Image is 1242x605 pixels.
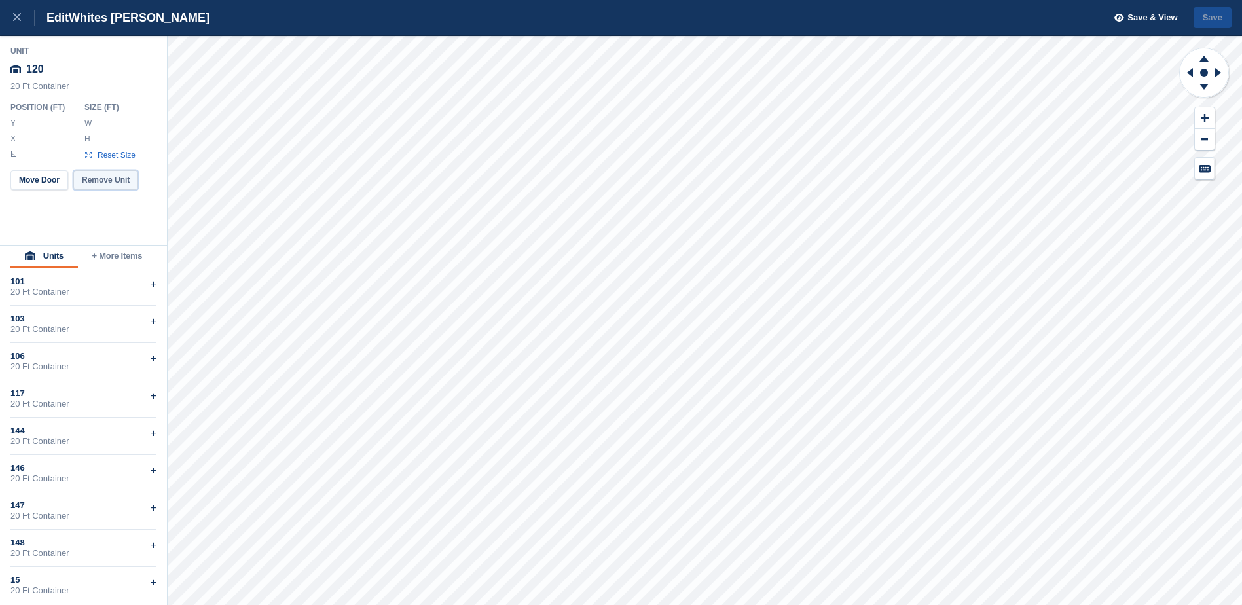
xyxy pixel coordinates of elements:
[10,585,156,596] div: 20 Ft Container
[10,575,156,585] div: 15
[10,436,156,447] div: 20 Ft Container
[10,380,156,418] div: 11720 Ft Container+
[10,538,156,548] div: 148
[1195,129,1215,151] button: Zoom Out
[151,351,156,367] div: +
[84,102,142,113] div: Size ( FT )
[151,426,156,441] div: +
[35,10,210,26] div: Edit Whites [PERSON_NAME]
[10,58,157,81] div: 120
[10,500,156,511] div: 147
[10,399,156,409] div: 20 Ft Container
[10,46,157,56] div: Unit
[151,388,156,404] div: +
[10,268,156,306] div: 10120 Ft Container+
[10,343,156,380] div: 10620 Ft Container+
[10,314,156,324] div: 103
[1194,7,1232,29] button: Save
[10,306,156,343] div: 10320 Ft Container+
[10,118,17,128] label: Y
[151,500,156,516] div: +
[10,455,156,492] div: 14620 Ft Container+
[10,134,17,144] label: X
[10,492,156,530] div: 14720 Ft Container+
[10,276,156,287] div: 101
[151,575,156,591] div: +
[11,151,16,157] img: angle-icn.0ed2eb85.svg
[1127,11,1177,24] span: Save & View
[151,463,156,479] div: +
[1107,7,1178,29] button: Save & View
[10,511,156,521] div: 20 Ft Container
[10,418,156,455] div: 14420 Ft Container+
[84,118,91,128] label: W
[10,246,78,268] button: Units
[73,170,138,190] button: Remove Unit
[10,388,156,399] div: 117
[97,149,136,161] span: Reset Size
[1195,158,1215,179] button: Keyboard Shortcuts
[10,567,156,604] div: 1520 Ft Container+
[10,287,156,297] div: 20 Ft Container
[151,314,156,329] div: +
[10,361,156,372] div: 20 Ft Container
[151,276,156,292] div: +
[10,170,68,190] button: Move Door
[84,134,91,144] label: H
[10,530,156,567] div: 14820 Ft Container+
[10,324,156,335] div: 20 Ft Container
[151,538,156,553] div: +
[10,102,74,113] div: Position ( FT )
[10,351,156,361] div: 106
[10,426,156,436] div: 144
[10,463,156,473] div: 146
[1195,107,1215,129] button: Zoom In
[78,246,156,268] button: + More Items
[10,81,157,98] div: 20 Ft Container
[10,548,156,559] div: 20 Ft Container
[10,473,156,484] div: 20 Ft Container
